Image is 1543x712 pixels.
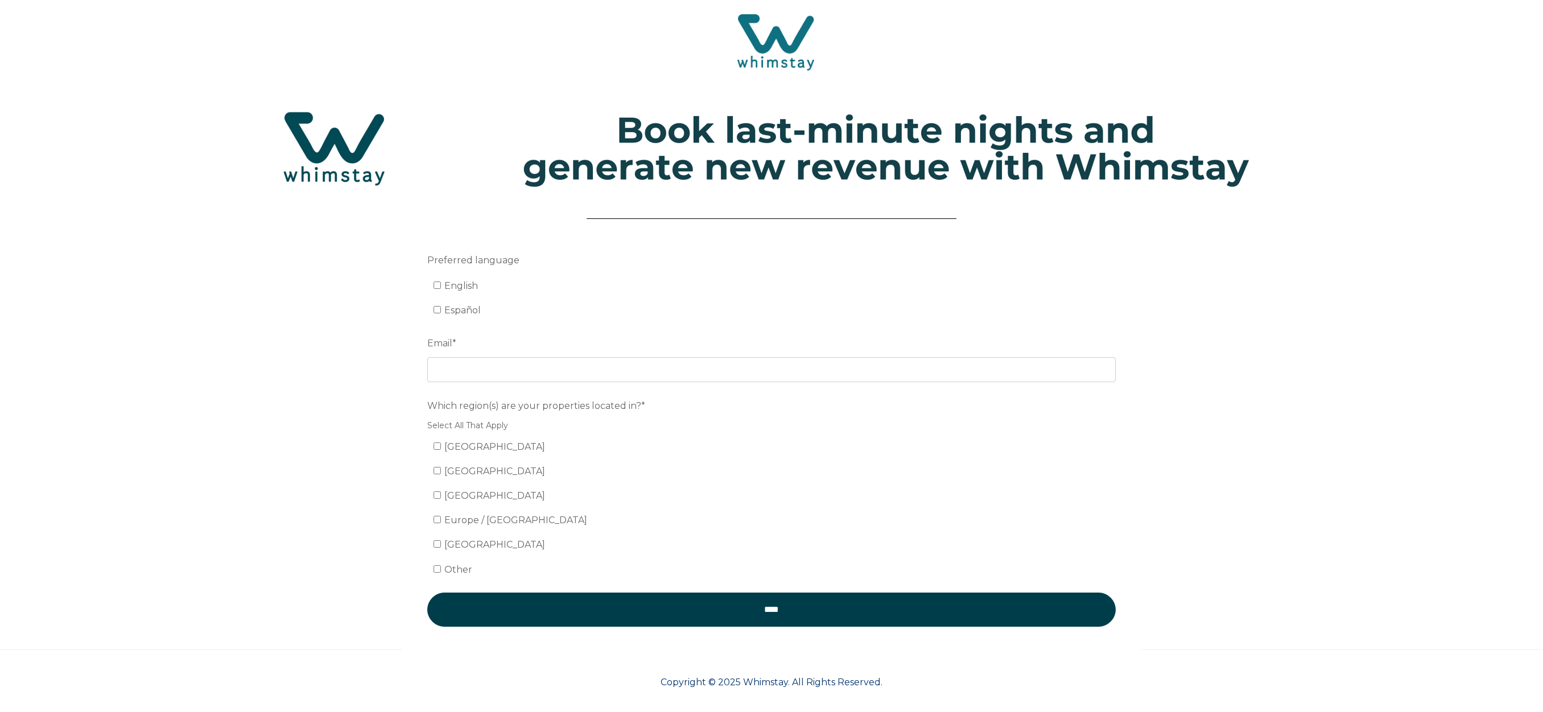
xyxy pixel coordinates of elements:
[434,467,441,474] input: [GEOGRAPHIC_DATA]
[434,282,441,289] input: English
[444,441,545,452] span: [GEOGRAPHIC_DATA]
[427,251,519,269] span: Preferred language
[444,564,472,575] span: Other
[434,540,441,548] input: [GEOGRAPHIC_DATA]
[444,539,545,550] span: [GEOGRAPHIC_DATA]
[427,420,1116,432] legend: Select All That Apply
[434,442,441,450] input: [GEOGRAPHIC_DATA]
[402,676,1141,689] p: Copyright © 2025 Whimstay. All Rights Reserved.
[434,491,441,499] input: [GEOGRAPHIC_DATA]
[427,334,452,352] span: Email
[444,466,545,477] span: [GEOGRAPHIC_DATA]
[444,515,587,525] span: Europe / [GEOGRAPHIC_DATA]
[427,397,645,415] span: Which region(s) are your properties located in?*
[203,88,1340,209] img: Hubspot header for SSOB (4)
[444,280,478,291] span: English
[444,305,481,316] span: Español
[434,516,441,523] input: Europe / [GEOGRAPHIC_DATA]
[434,565,441,573] input: Other
[434,306,441,313] input: Español
[444,490,545,501] span: [GEOGRAPHIC_DATA]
